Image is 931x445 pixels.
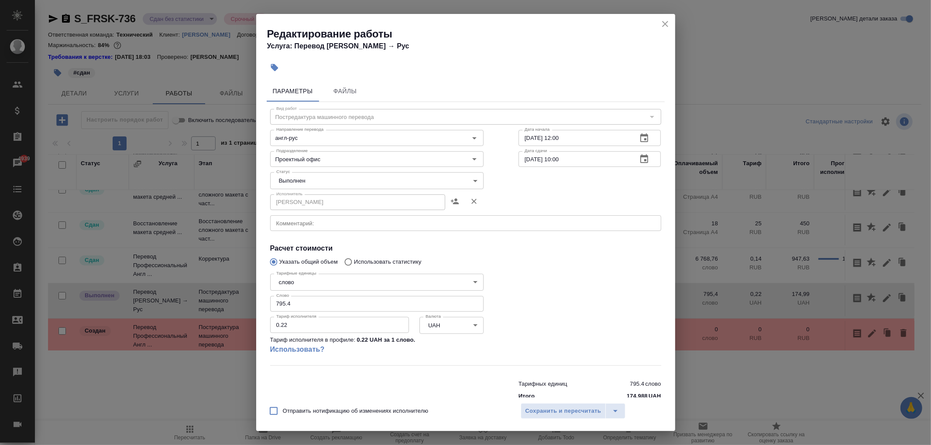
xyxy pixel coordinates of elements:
[426,322,443,329] button: UAH
[445,191,464,212] button: Назначить
[526,406,601,416] span: Сохранить и пересчитать
[645,380,661,388] p: слово
[267,41,675,51] h4: Услуга: Перевод [PERSON_NAME] → Рус
[283,407,429,415] span: Отправить нотификацию об изменениях исполнителю
[468,132,481,144] button: Open
[276,177,308,184] button: Выполнен
[270,336,356,344] p: Тариф исполнителя в профиле:
[519,380,567,388] p: Тарифных единиц
[630,380,644,388] p: 795.4
[464,191,484,212] button: Удалить
[357,336,415,344] p: 0.22 UAH за 1 слово .
[521,403,606,419] button: Сохранить и пересчитать
[267,27,675,41] h2: Редактирование работы
[521,403,626,419] div: split button
[272,86,314,97] span: Параметры
[519,392,535,401] p: Итого
[324,86,366,97] span: Файлы
[270,172,484,189] div: Выполнен
[468,153,481,165] button: Open
[270,243,661,254] h4: Расчет стоимости
[276,279,297,286] button: слово
[659,17,672,31] button: close
[419,317,484,333] div: UAH
[649,392,661,401] p: UAH
[627,392,648,401] p: 174.988
[270,344,484,355] a: Использовать?
[265,58,284,77] button: Добавить тэг
[270,274,484,290] div: слово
